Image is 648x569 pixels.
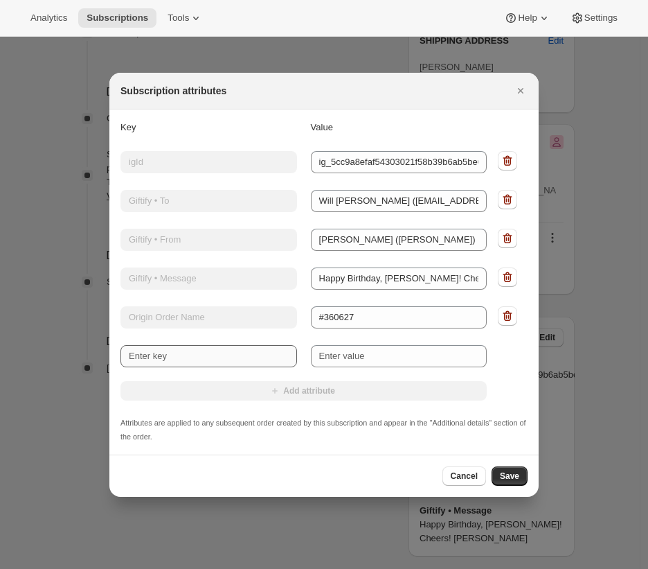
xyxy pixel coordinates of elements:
span: Subscriptions [87,12,148,24]
button: Help [496,8,559,28]
span: Analytics [30,12,67,24]
input: Enter value [311,345,487,367]
span: Save [500,471,519,482]
button: Subscriptions [78,8,156,28]
button: Tools [159,8,211,28]
h2: Subscription attributes [120,84,226,98]
input: Enter key [120,345,297,367]
button: Analytics [22,8,75,28]
span: Value [311,122,333,132]
span: Settings [584,12,618,24]
button: Close [511,81,530,100]
span: Key [120,122,136,132]
span: Cancel [451,471,478,482]
small: Attributes are applied to any subsequent order created by this subscription and appear in the "Ad... [120,419,526,441]
button: Save [492,466,528,486]
button: Cancel [442,466,486,486]
button: Settings [562,8,626,28]
span: Help [518,12,537,24]
span: Tools [168,12,189,24]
